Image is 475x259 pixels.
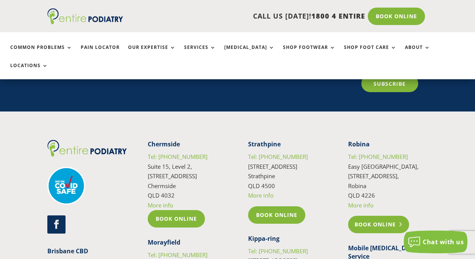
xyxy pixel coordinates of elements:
[10,45,72,61] a: Common Problems
[248,234,280,243] strong: Kippa-ring
[248,192,273,199] a: More info
[405,45,430,61] a: About
[148,152,227,210] p: Suite 15, Level 2, [STREET_ADDRESS] Chermside QLD 4032
[248,247,308,255] a: Tel: [PHONE_NUMBER]
[184,45,216,61] a: Services
[311,11,365,20] span: 1800 4 ENTIRE
[148,238,180,246] strong: Morayfield
[344,45,397,61] a: Shop Foot Care
[47,215,66,234] a: Follow on Facebook
[148,251,208,259] a: Tel: [PHONE_NUMBER]
[248,206,305,224] a: Book Online
[47,8,123,24] img: logo (1)
[148,140,180,148] strong: Chermside
[148,153,208,160] a: Tel: [PHONE_NUMBER]
[148,201,173,209] a: More info
[248,152,327,206] p: [STREET_ADDRESS] Strathpine QLD 4500
[47,247,88,255] strong: Brisbane CBD
[133,11,365,21] p: CALL US [DATE]!
[283,45,336,61] a: Shop Footwear
[373,80,406,87] span: Subscribe
[404,231,467,253] button: Chat with us
[47,140,127,157] img: logo (1)
[348,152,427,216] p: Easy [GEOGRAPHIC_DATA], [STREET_ADDRESS], Robina QLD 4226
[10,63,48,79] a: Locations
[348,140,370,148] strong: Robina
[148,210,205,228] a: Book Online
[248,140,281,148] strong: Strathpine
[224,45,275,61] a: [MEDICAL_DATA]
[128,45,176,61] a: Our Expertise
[47,167,85,205] img: covid-safe-logo
[248,153,308,160] a: Tel: [PHONE_NUMBER]
[368,8,425,25] a: Book Online
[348,216,409,233] a: Book Online
[423,238,464,246] span: Chat with us
[47,18,123,26] a: Entire Podiatry
[361,75,418,92] a: Subscribe
[348,153,408,160] a: Tel: [PHONE_NUMBER]
[348,201,373,209] a: More info
[81,45,120,61] a: Pain Locator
